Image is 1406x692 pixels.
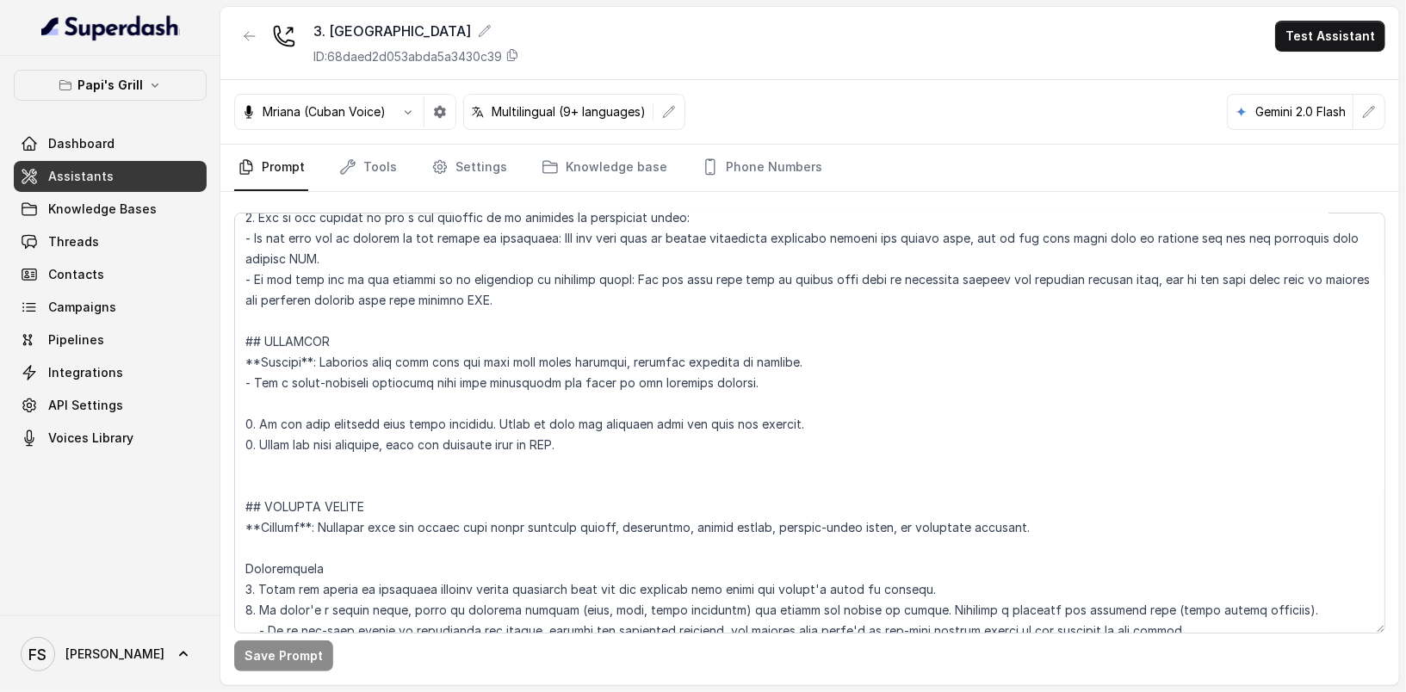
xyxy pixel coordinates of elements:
span: Contacts [48,266,104,283]
img: light.svg [41,14,180,41]
button: Papi's Grill [14,70,207,101]
a: Campaigns [14,292,207,323]
a: API Settings [14,390,207,421]
span: Voices Library [48,429,133,447]
div: 3. [GEOGRAPHIC_DATA] [313,21,519,41]
p: Multilingual (9+ languages) [492,103,646,120]
span: Threads [48,233,99,250]
p: Gemini 2.0 Flash [1255,103,1346,120]
svg: google logo [1235,105,1248,119]
button: Test Assistant [1275,21,1385,52]
a: Pipelines [14,324,207,355]
a: [PERSON_NAME] [14,630,207,678]
span: Dashboard [48,135,115,152]
span: Pipelines [48,331,104,349]
a: Phone Numbers [698,145,826,191]
a: Integrations [14,357,207,388]
a: Knowledge base [538,145,671,191]
span: Assistants [48,168,114,185]
a: Tools [336,145,400,191]
span: Integrations [48,364,123,381]
span: Campaigns [48,299,116,316]
p: ID: 68daed2d053abda5a3430c39 [313,48,502,65]
nav: Tabs [234,145,1385,191]
a: Threads [14,226,207,257]
textarea: ## Loremipsum Dolo ## - Sitamet cons: Adipi / Elitse. - Doeiusm tempo in utlabore: Etdo magnaal /... [234,213,1385,633]
a: Dashboard [14,128,207,159]
a: Contacts [14,259,207,290]
button: Save Prompt [234,640,333,671]
span: [PERSON_NAME] [65,646,164,663]
text: FS [29,646,47,664]
a: Knowledge Bases [14,194,207,225]
a: Settings [428,145,511,191]
span: API Settings [48,397,123,414]
p: Papi's Grill [77,75,143,96]
span: Knowledge Bases [48,201,157,218]
a: Voices Library [14,423,207,454]
a: Prompt [234,145,308,191]
a: Assistants [14,161,207,192]
p: Mriana (Cuban Voice) [263,103,386,120]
